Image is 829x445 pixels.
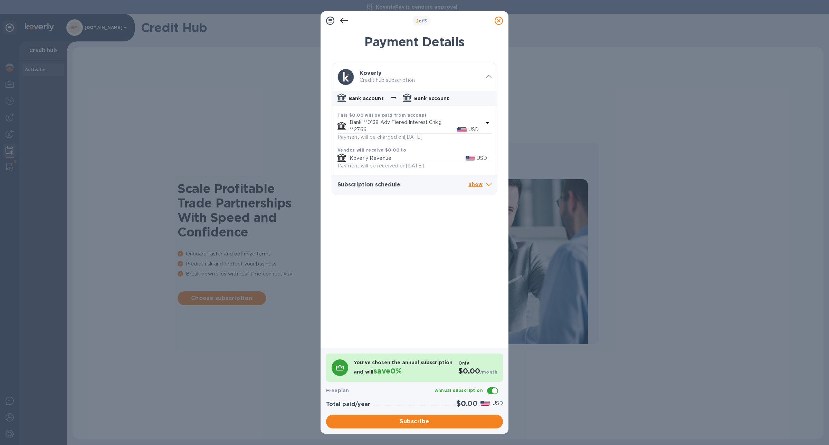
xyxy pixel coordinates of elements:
[493,400,503,407] p: USD
[466,156,475,161] img: USD
[456,399,478,408] h2: $0.00
[458,360,469,366] b: Only
[337,162,424,170] p: Payment will be received on [DATE]
[416,18,419,23] span: 2
[337,182,468,188] h3: Subscription schedule
[326,415,503,428] button: Subscribe
[480,369,497,375] b: /month
[468,126,479,133] p: USD
[332,417,497,426] span: Subscribe
[360,77,480,84] p: Credit hub subscription
[360,70,382,76] b: Koverly
[373,367,402,375] span: save 0 %
[457,127,467,132] img: USD
[480,401,490,406] img: USD
[477,155,487,162] p: USD
[349,95,384,102] p: Bank account
[414,95,449,102] p: Bank account
[326,401,370,408] h3: Total paid /year
[435,388,483,393] b: Annual subscription
[458,367,497,376] h2: $0.00
[468,181,492,189] p: Show
[332,63,497,91] div: KoverlyCredit hub subscription
[416,18,427,23] b: of 3
[337,134,422,141] p: Payment will be charged on [DATE]
[350,155,466,162] p: Koverly Revenue
[337,113,427,118] b: This $0.00 will be paid from account
[332,35,497,49] h1: Payment Details
[337,147,406,153] b: Vendor will receive $0.00 to
[350,119,457,133] p: Bank **0138 Adv Tiered Interest Chkg **2766
[354,359,453,376] p: You’ve chosen the annual subscription and will
[326,387,349,394] p: Free plan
